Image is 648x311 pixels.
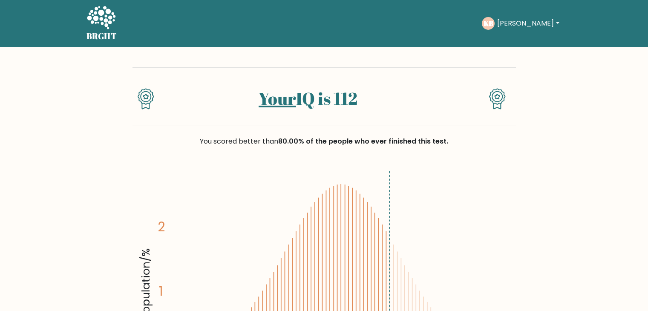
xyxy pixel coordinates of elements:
h5: BRGHT [86,31,117,41]
a: Your [259,87,296,110]
div: You scored better than [132,136,516,147]
text: KB [484,18,493,28]
a: BRGHT [86,3,117,43]
h1: IQ is 112 [169,88,446,109]
button: [PERSON_NAME] [495,18,562,29]
span: 80.00% of the people who ever finished this test. [278,136,448,146]
tspan: 2 [158,218,165,236]
tspan: 1 [159,283,163,300]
